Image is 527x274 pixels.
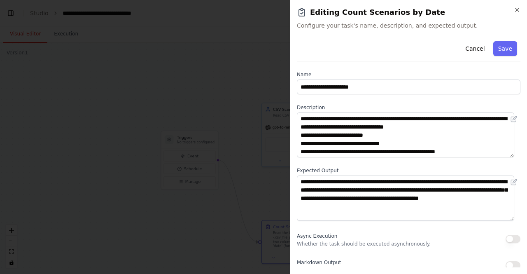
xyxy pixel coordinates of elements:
[297,260,341,265] span: Markdown Output
[297,167,520,174] label: Expected Output
[297,233,337,239] span: Async Execution
[509,114,519,124] button: Open in editor
[297,71,520,78] label: Name
[460,41,490,56] button: Cancel
[493,41,517,56] button: Save
[509,177,519,187] button: Open in editor
[297,241,431,247] p: Whether the task should be executed asynchronously.
[297,104,520,111] label: Description
[297,7,520,18] h2: Editing Count Scenarios by Date
[297,21,520,30] span: Configure your task's name, description, and expected output.
[297,267,492,274] p: Instruct the agent to return the final answer formatted in [GEOGRAPHIC_DATA]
